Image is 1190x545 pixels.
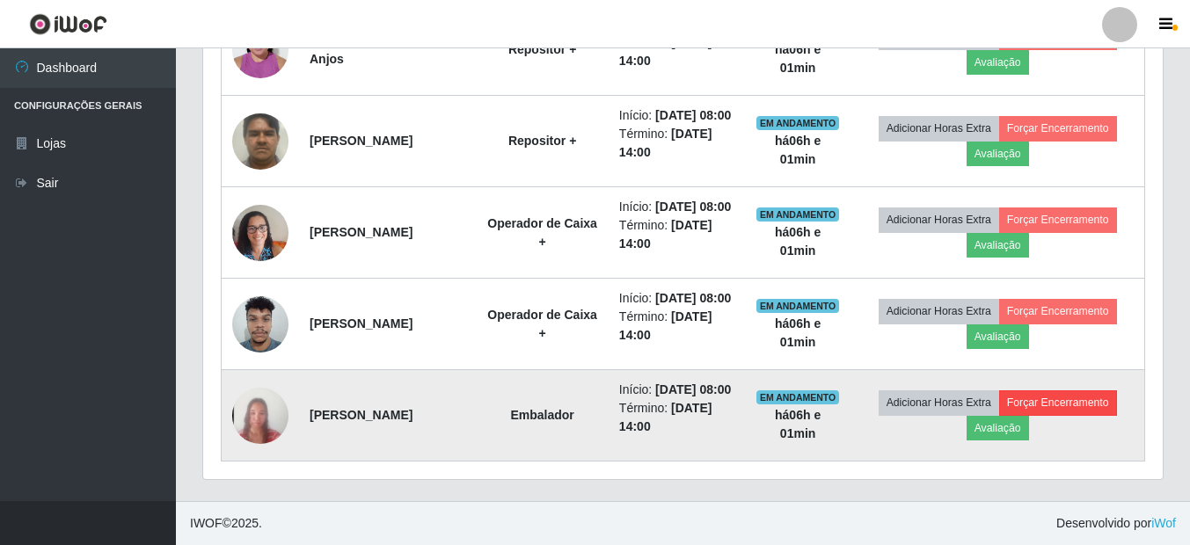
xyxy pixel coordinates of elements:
button: Avaliação [967,233,1029,258]
li: Início: [619,381,734,399]
li: Término: [619,125,734,162]
strong: [PERSON_NAME] dos Anjos [310,33,438,66]
button: Forçar Encerramento [999,207,1117,232]
li: Término: [619,216,734,253]
img: 1751861377201.jpeg [232,287,288,361]
strong: [PERSON_NAME] [310,225,412,239]
strong: há 06 h e 01 min [775,316,821,349]
span: EM ANDAMENTO [756,299,840,313]
li: Início: [619,198,734,216]
button: Forçar Encerramento [999,116,1117,141]
button: Forçar Encerramento [999,299,1117,323]
time: [DATE] 08:00 [655,382,731,396]
li: Início: [619,106,734,125]
li: Início: [619,289,734,308]
strong: há 06 h e 01 min [775,134,821,166]
button: Adicionar Horas Extra [879,390,999,415]
button: Adicionar Horas Extra [879,207,999,232]
button: Forçar Encerramento [999,390,1117,415]
strong: há 06 h e 01 min [775,225,821,258]
strong: [PERSON_NAME] [310,134,412,148]
strong: Embalador [510,408,573,422]
button: Avaliação [967,50,1029,75]
strong: Operador de Caixa + [487,216,597,249]
li: Término: [619,399,734,436]
button: Adicionar Horas Extra [879,299,999,323]
strong: Operador de Caixa + [487,308,597,340]
li: Término: [619,308,734,345]
time: [DATE] 08:00 [655,200,731,214]
button: Avaliação [967,416,1029,440]
a: iWof [1151,516,1176,530]
img: 1731544336214.jpeg [232,354,288,476]
span: EM ANDAMENTO [756,116,840,130]
span: EM ANDAMENTO [756,207,840,222]
strong: [PERSON_NAME] [310,408,412,422]
button: Avaliação [967,324,1029,349]
strong: há 06 h e 01 min [775,408,821,440]
img: CoreUI Logo [29,13,107,35]
img: 1740408489847.jpeg [232,195,288,270]
time: [DATE] 08:00 [655,108,731,122]
strong: Repositor + [508,134,576,148]
strong: Repositor + [508,42,576,56]
button: Avaliação [967,142,1029,166]
button: Adicionar Horas Extra [879,116,999,141]
span: EM ANDAMENTO [756,390,840,404]
img: 1737249386728.jpeg [232,12,288,87]
img: 1752587880902.jpeg [232,104,288,178]
time: [DATE] 08:00 [655,291,731,305]
span: © 2025 . [190,514,262,533]
li: Término: [619,33,734,70]
span: Desenvolvido por [1056,514,1176,533]
span: IWOF [190,516,223,530]
strong: [PERSON_NAME] [310,316,412,331]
